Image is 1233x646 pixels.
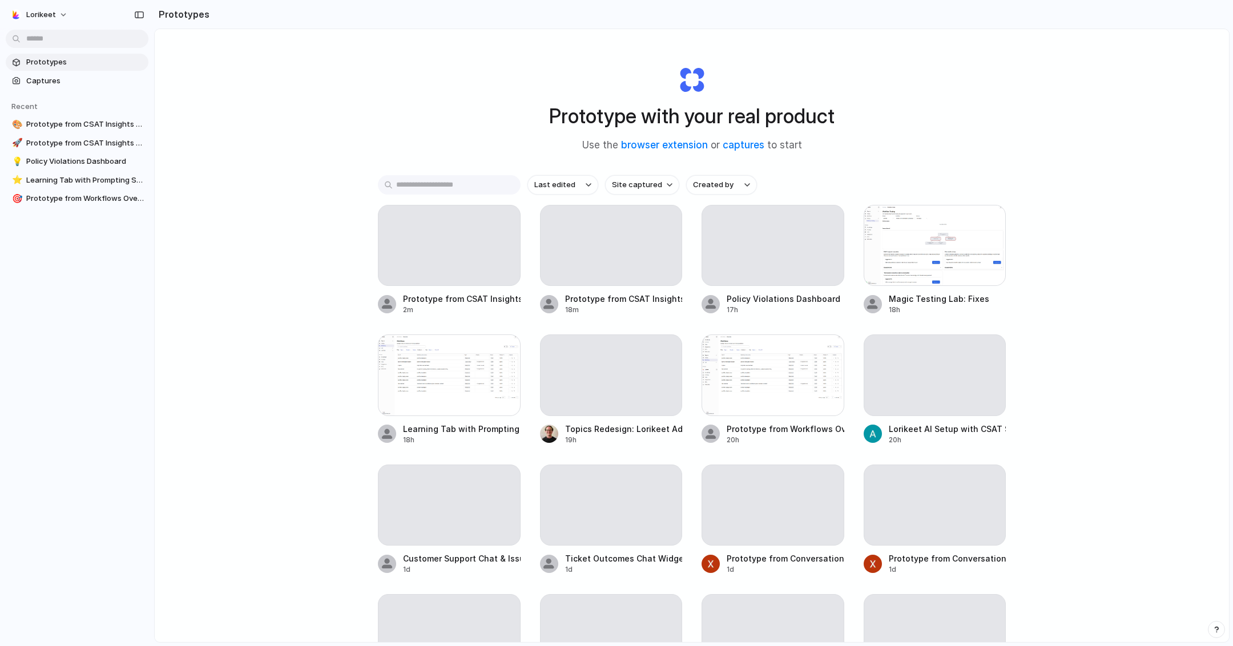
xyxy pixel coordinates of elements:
button: Lorikeet [6,6,74,24]
div: 1d [889,564,1006,575]
button: Created by [686,175,757,195]
div: Ticket Outcomes Chat Widget [565,552,683,564]
div: Prototype from CSAT Insights [DATE] [565,293,683,305]
div: Prototype from CSAT Insights ([DATE]) [403,293,521,305]
div: 17h [727,305,840,315]
a: Policy Violations Dashboard17h [702,205,844,315]
div: Topics Redesign: Lorikeet Adjustment [565,423,683,435]
div: 18h [403,435,521,445]
div: 18h [889,305,989,315]
div: Prototype from Workflows Overview | Lorikeet [727,423,844,435]
div: 2m [403,305,521,315]
a: 🚀Prototype from CSAT Insights [DATE] [6,135,148,152]
button: Site captured [605,175,679,195]
span: Prototype from CSAT Insights ([DATE]) [26,119,144,130]
a: Prototype from Conversation1d [702,465,844,575]
span: Created by [693,179,734,191]
div: 🎨 [12,118,20,131]
button: ⭐ [10,175,22,186]
span: Use the or to start [582,138,802,153]
a: 🎨Prototype from CSAT Insights ([DATE]) [6,116,148,133]
a: Prototype from Conversation | Lorikeet1d [864,465,1006,575]
button: 🎯 [10,193,22,204]
div: 1d [403,564,521,575]
a: Lorikeet AI Setup with CSAT Section20h [864,334,1006,445]
a: Prototype from Workflows Overview | LorikeetPrototype from Workflows Overview | Lorikeet20h [702,334,844,445]
a: 💡Policy Violations Dashboard [6,153,148,170]
span: Prototype from Workflows Overview | Lorikeet [26,193,144,204]
a: browser extension [621,139,708,151]
div: Customer Support Chat & Issue Logging Tool [403,552,521,564]
span: Lorikeet [26,9,56,21]
span: Recent [11,102,38,111]
span: Prototype from CSAT Insights [DATE] [26,138,144,149]
a: captures [723,139,764,151]
div: 🚀 [12,136,20,150]
div: ⭐ [12,173,20,187]
a: Ticket Outcomes Chat Widget1d [540,465,683,575]
button: 🎨 [10,119,22,130]
span: Site captured [612,179,662,191]
a: Prototypes [6,54,148,71]
button: 💡 [10,156,22,167]
div: 20h [727,435,844,445]
div: 19h [565,435,683,445]
div: 18m [565,305,683,315]
div: Prototype from Conversation | Lorikeet [889,552,1006,564]
h2: Prototypes [154,7,209,21]
a: Magic Testing Lab: FixesMagic Testing Lab: Fixes18h [864,205,1006,315]
div: Lorikeet AI Setup with CSAT Section [889,423,1006,435]
a: Learning Tab with Prompting SectionLearning Tab with Prompting Section18h [378,334,521,445]
a: Prototype from CSAT Insights ([DATE])2m [378,205,521,315]
a: Prototype from CSAT Insights [DATE]18m [540,205,683,315]
a: Captures [6,72,148,90]
a: 🎯Prototype from Workflows Overview | Lorikeet [6,190,148,207]
span: Learning Tab with Prompting Section [26,175,144,186]
span: Prototypes [26,56,144,68]
a: Topics Redesign: Lorikeet Adjustment19h [540,334,683,445]
div: Learning Tab with Prompting Section [403,423,521,435]
a: Customer Support Chat & Issue Logging Tool1d [378,465,521,575]
button: 🚀 [10,138,22,149]
div: Prototype from Conversation [727,552,844,564]
span: Policy Violations Dashboard [26,156,144,167]
h1: Prototype with your real product [549,101,835,131]
div: 1d [565,564,683,575]
div: 1d [727,564,844,575]
div: 🎯 [12,192,20,205]
button: Last edited [527,175,598,195]
div: 20h [889,435,1006,445]
div: Policy Violations Dashboard [727,293,840,305]
span: Captures [26,75,144,87]
div: Magic Testing Lab: Fixes [889,293,989,305]
a: ⭐Learning Tab with Prompting Section [6,172,148,189]
div: 💡 [12,155,20,168]
span: Last edited [534,179,575,191]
